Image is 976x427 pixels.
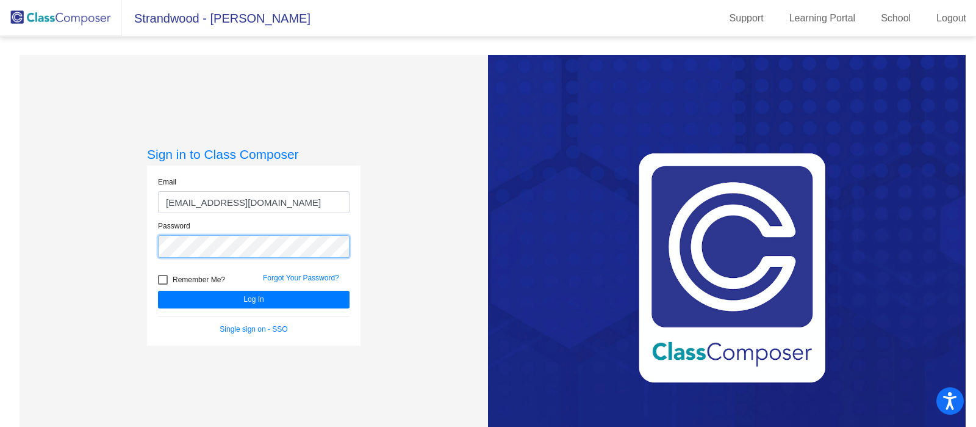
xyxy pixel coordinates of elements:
[158,291,350,308] button: Log In
[927,9,976,28] a: Logout
[780,9,866,28] a: Learning Portal
[871,9,920,28] a: School
[263,274,339,282] a: Forgot Your Password?
[158,177,176,188] label: Email
[173,272,225,287] span: Remember Me?
[147,147,361,162] h3: Sign in to Class Composer
[122,9,310,28] span: Strandwood - [PERSON_NAME]
[158,221,190,232] label: Password
[720,9,773,28] a: Support
[220,325,287,334] a: Single sign on - SSO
